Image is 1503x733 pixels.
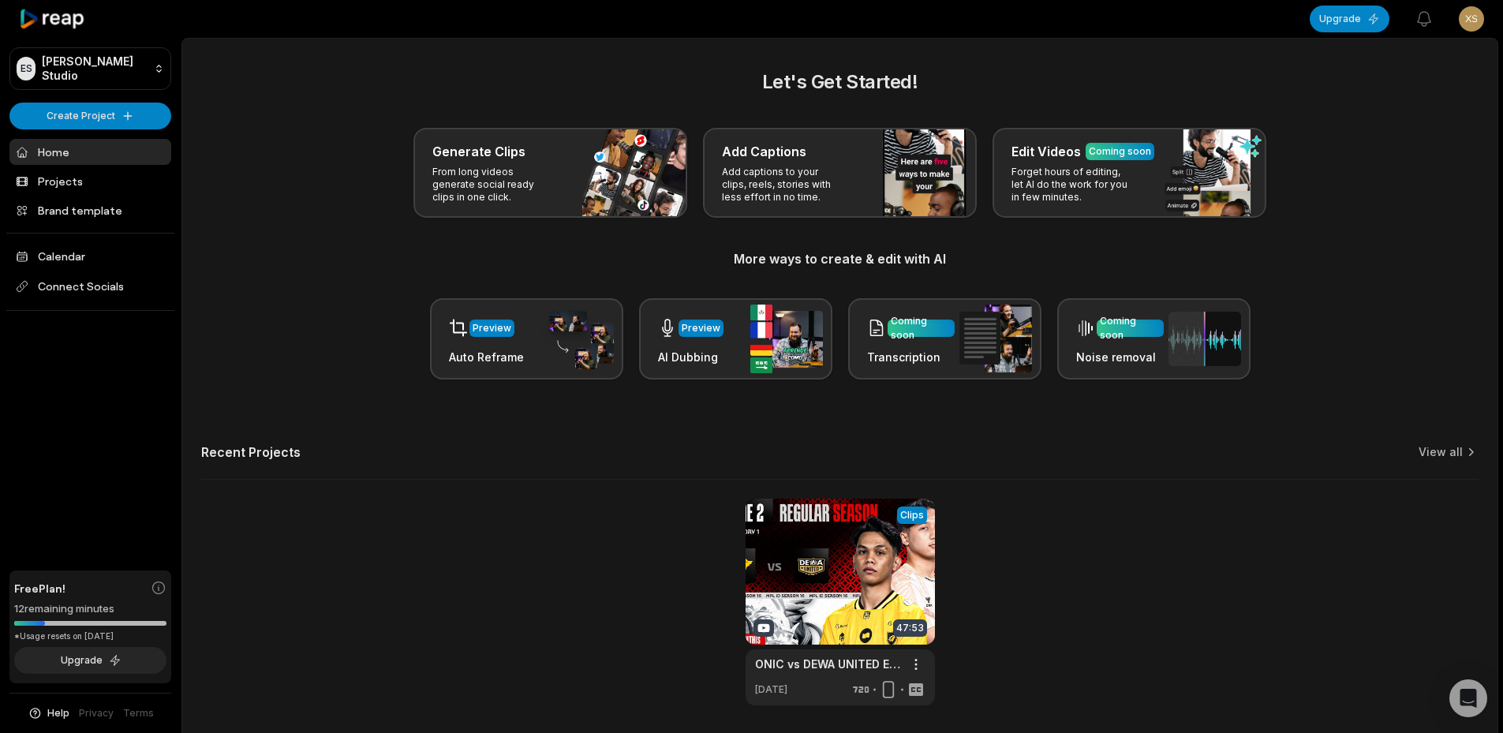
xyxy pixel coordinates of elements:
h2: Recent Projects [201,444,301,460]
img: ai_dubbing.png [750,305,823,373]
h3: Noise removal [1076,349,1164,365]
div: Open Intercom Messenger [1449,679,1487,717]
p: [PERSON_NAME] Studio [42,54,148,83]
div: Preview [682,321,720,335]
a: Brand template [9,197,171,223]
a: ONIC vs DEWA UNITED ESPORTS | Regular Season Week 1 Day 1 | Game 2 | #MPLIDS16 [755,656,900,672]
span: Help [47,706,69,720]
button: Upgrade [14,647,166,674]
h2: Let's Get Started! [201,68,1479,96]
h3: AI Dubbing [658,349,723,365]
div: Coming soon [1089,144,1151,159]
button: Create Project [9,103,171,129]
div: Preview [473,321,511,335]
span: Free Plan! [14,580,65,596]
p: Add captions to your clips, reels, stories with less effort in no time. [722,166,844,204]
a: Calendar [9,243,171,269]
div: ES [17,57,36,80]
h3: Auto Reframe [449,349,524,365]
h3: Generate Clips [432,142,525,161]
div: Coming soon [1100,314,1161,342]
img: auto_reframe.png [541,309,614,370]
h3: Add Captions [722,142,806,161]
img: transcription.png [959,305,1032,372]
h3: More ways to create & edit with AI [201,249,1479,268]
a: Home [9,139,171,165]
img: noise_removal.png [1168,312,1241,366]
button: Upgrade [1310,6,1389,32]
p: From long videos generate social ready clips in one click. [432,166,555,204]
a: Privacy [79,706,114,720]
p: Forget hours of editing, let AI do the work for you in few minutes. [1011,166,1134,204]
h3: Transcription [867,349,955,365]
div: 12 remaining minutes [14,601,166,617]
h3: Edit Videos [1011,142,1081,161]
div: *Usage resets on [DATE] [14,630,166,642]
div: Coming soon [891,314,952,342]
a: Terms [123,706,154,720]
button: Help [28,706,69,720]
a: Projects [9,168,171,194]
a: View all [1419,444,1463,460]
span: Connect Socials [9,272,171,301]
